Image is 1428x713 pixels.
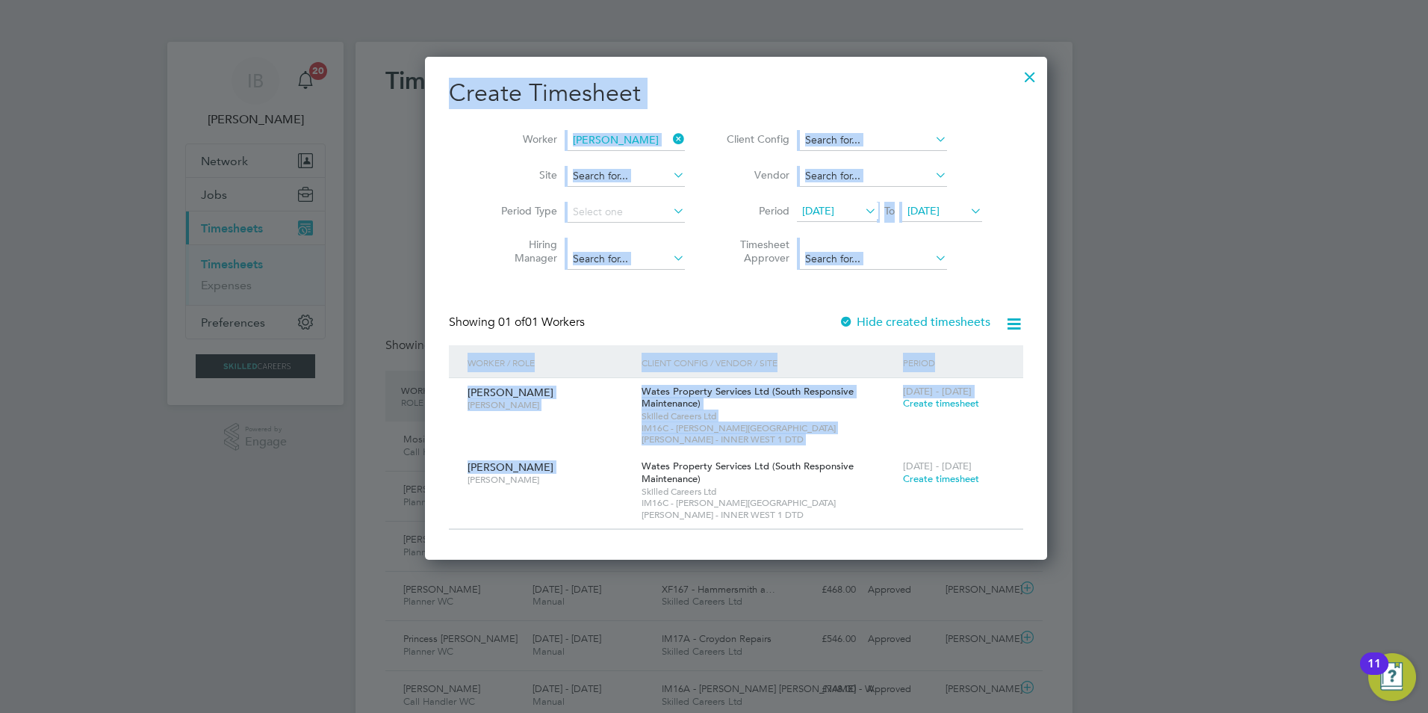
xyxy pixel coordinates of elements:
[899,345,1008,380] div: Period
[642,385,854,410] span: Wates Property Services Ltd (South Responsive Maintenance)
[800,130,947,151] input: Search for...
[642,422,895,445] span: IM16C - [PERSON_NAME][GEOGRAPHIC_DATA][PERSON_NAME] - INNER WEST 1 DTD
[880,201,899,220] span: To
[642,486,895,498] span: Skilled Careers Ltd
[468,386,553,399] span: [PERSON_NAME]
[490,238,557,265] label: Hiring Manager
[903,460,972,472] span: [DATE] - [DATE]
[903,397,979,410] span: Create timesheet
[464,345,638,380] div: Worker / Role
[490,204,557,217] label: Period Type
[722,204,789,217] label: Period
[903,385,972,398] span: [DATE] - [DATE]
[800,166,947,187] input: Search for...
[568,166,685,187] input: Search for...
[642,497,895,520] span: IM16C - [PERSON_NAME][GEOGRAPHIC_DATA][PERSON_NAME] - INNER WEST 1 DTD
[638,345,899,380] div: Client Config / Vendor / Site
[490,132,557,146] label: Worker
[468,460,553,474] span: [PERSON_NAME]
[568,130,685,151] input: Search for...
[802,204,834,217] span: [DATE]
[468,399,630,411] span: [PERSON_NAME]
[642,460,854,485] span: Wates Property Services Ltd (South Responsive Maintenance)
[498,315,585,330] span: 01 Workers
[449,78,1023,109] h2: Create Timesheet
[800,249,947,270] input: Search for...
[839,315,990,330] label: Hide created timesheets
[568,202,685,223] input: Select one
[722,168,789,182] label: Vendor
[722,238,789,265] label: Timesheet Approver
[490,168,557,182] label: Site
[907,204,940,217] span: [DATE]
[722,132,789,146] label: Client Config
[1368,664,1381,683] div: 11
[1368,653,1416,701] button: Open Resource Center, 11 new notifications
[498,315,525,330] span: 01 of
[568,249,685,270] input: Search for...
[903,472,979,485] span: Create timesheet
[642,410,895,422] span: Skilled Careers Ltd
[468,474,630,486] span: [PERSON_NAME]
[449,315,588,330] div: Showing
